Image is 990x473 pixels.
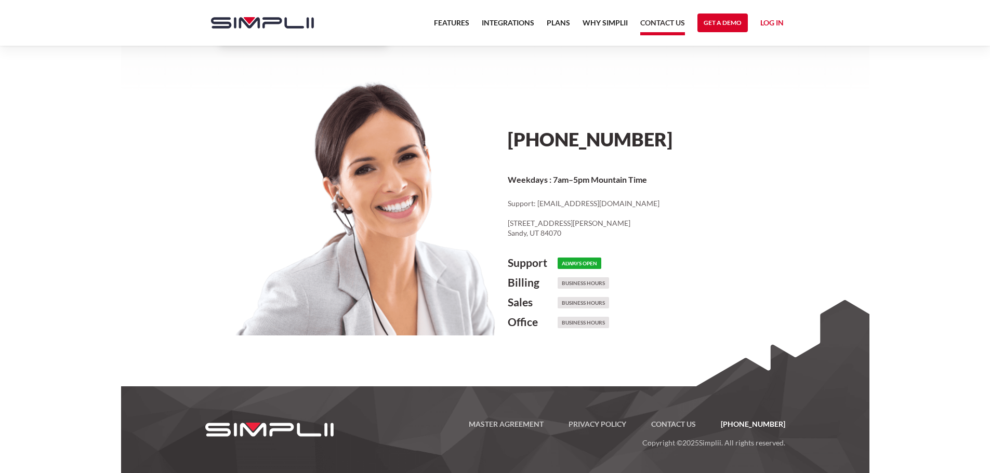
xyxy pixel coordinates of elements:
h6: Business Hours [558,317,609,328]
a: Plans [547,17,570,35]
a: Master Agreement [456,418,556,430]
p: Copyright © Simplii. All rights reserved. [353,430,785,449]
a: Privacy Policy [556,418,639,430]
a: Integrations [482,17,534,35]
h4: Support [508,256,558,269]
a: Log in [760,17,784,32]
h6: Business Hours [558,277,609,289]
a: [PHONE_NUMBER] [708,418,785,430]
h4: Billing [508,276,558,289]
a: Contact US [639,418,708,430]
h6: Always Open [558,258,601,269]
p: Support: [EMAIL_ADDRESS][DOMAIN_NAME] ‍ [STREET_ADDRESS][PERSON_NAME] Sandy, UT 84070 [508,198,790,238]
h4: Sales [508,296,558,308]
strong: Weekdays : 7am–5pm Mountain Time [508,174,647,184]
img: Simplii [211,17,314,29]
h6: Business Hours [558,297,609,308]
h4: Office [508,316,558,328]
span: 2025 [682,438,699,447]
a: Features [434,17,469,35]
a: Why Simplii [583,17,628,35]
a: [PHONE_NUMBER] [508,128,672,151]
a: Contact US [640,17,685,35]
a: Get a Demo [697,13,748,32]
